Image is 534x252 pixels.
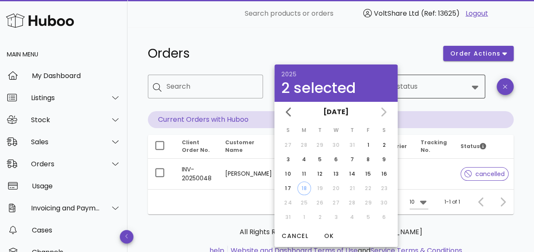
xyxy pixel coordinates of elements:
[297,153,311,166] button: 4
[374,8,419,18] span: VoltShare Ltd
[461,143,486,150] span: Status
[329,153,343,166] button: 6
[297,123,312,137] th: M
[421,139,447,154] span: Tracking No.
[361,123,376,137] th: F
[281,156,295,163] div: 3
[414,135,454,159] th: Tracking No.
[345,167,359,181] button: 14
[466,8,488,19] a: Logout
[319,232,339,241] span: OK
[313,167,327,181] button: 12
[218,135,279,159] th: Customer Name
[329,156,343,163] div: 6
[361,141,375,149] div: 1
[281,170,295,178] div: 10
[297,167,311,181] button: 11
[31,160,100,168] div: Orders
[313,153,327,166] button: 5
[281,185,295,192] div: 17
[278,228,312,244] button: Cancel
[31,94,100,102] div: Listings
[377,141,391,149] div: 2
[345,156,359,163] div: 7
[31,116,100,124] div: Stock
[320,104,352,120] button: [DATE]
[225,139,254,154] span: Customer Name
[345,123,360,137] th: T
[182,139,210,154] span: Client Order No.
[345,153,359,166] button: 7
[410,195,428,209] div: 10Rows per page:
[370,75,485,98] div: Order status
[450,49,501,58] span: order actions
[175,135,218,159] th: Client Order No.
[31,204,100,212] div: Invoicing and Payments
[281,167,295,181] button: 10
[281,153,295,166] button: 3
[361,167,375,181] button: 15
[281,104,297,120] button: Previous month
[312,123,328,137] th: T
[31,138,100,146] div: Sales
[280,123,296,137] th: S
[454,135,515,159] th: Status
[444,198,460,206] div: 1-1 of 1
[298,185,311,192] div: 18
[297,170,311,178] div: 11
[328,123,344,137] th: W
[281,182,295,195] button: 17
[155,227,507,237] p: All Rights Reserved. Copyright 2025 - [DOMAIN_NAME]
[361,138,375,152] button: 1
[175,159,218,189] td: INV-20250048
[32,226,121,234] div: Cases
[297,182,311,195] button: 18
[329,170,343,178] div: 13
[377,153,391,166] button: 9
[377,138,391,152] button: 2
[376,123,392,137] th: S
[315,228,342,244] button: OK
[421,8,460,18] span: (Ref: 13625)
[443,46,514,61] button: order actions
[377,170,391,178] div: 16
[148,111,514,128] p: Current Orders with Huboo
[464,171,505,177] span: cancelled
[361,153,375,166] button: 8
[361,156,375,163] div: 8
[32,72,121,80] div: My Dashboard
[297,156,311,163] div: 4
[361,170,375,178] div: 15
[345,170,359,178] div: 14
[281,232,308,241] span: Cancel
[329,167,343,181] button: 13
[377,167,391,181] button: 16
[313,156,327,163] div: 5
[281,71,391,77] div: 2025
[218,159,279,189] td: [PERSON_NAME]
[32,182,121,190] div: Usage
[281,81,391,95] div: 2 selected
[377,156,391,163] div: 9
[6,11,74,30] img: Huboo Logo
[313,170,327,178] div: 12
[148,46,433,61] h1: Orders
[410,198,415,206] div: 10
